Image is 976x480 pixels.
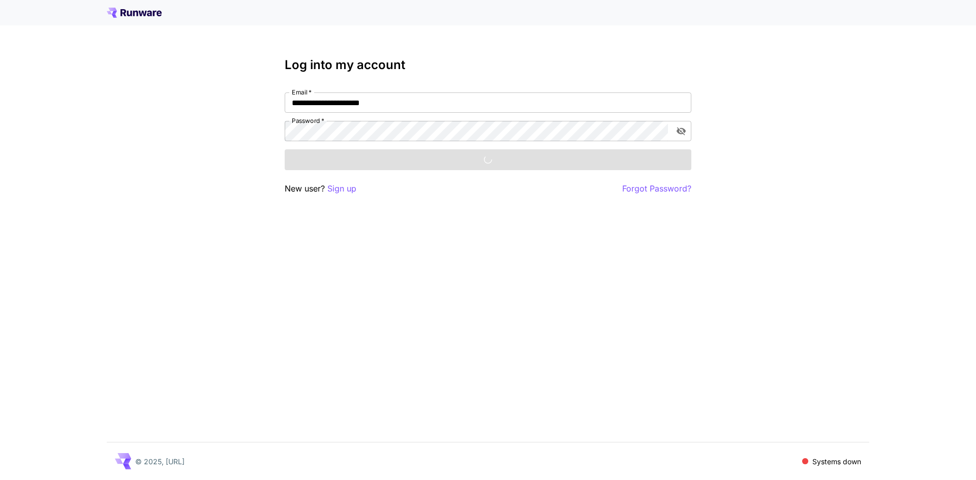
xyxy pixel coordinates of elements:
button: Sign up [327,182,356,195]
button: Forgot Password? [622,182,691,195]
h3: Log into my account [285,58,691,72]
label: Email [292,88,312,97]
button: toggle password visibility [672,122,690,140]
label: Password [292,116,324,125]
p: Systems down [812,456,861,467]
p: © 2025, [URL] [135,456,185,467]
p: New user? [285,182,356,195]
